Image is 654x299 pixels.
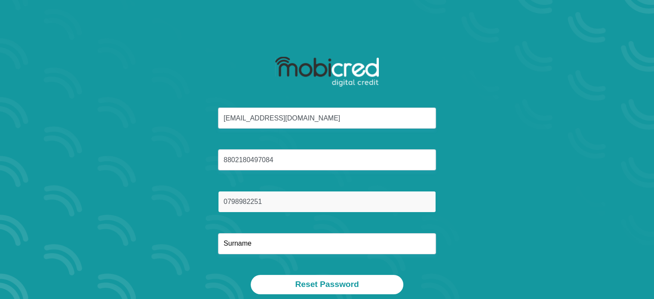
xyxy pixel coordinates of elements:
[218,108,436,129] input: Email
[275,57,379,87] img: mobicred logo
[218,233,436,254] input: Surname
[218,191,436,212] input: Cellphone Number
[218,149,436,170] input: ID Number
[251,275,403,294] button: Reset Password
